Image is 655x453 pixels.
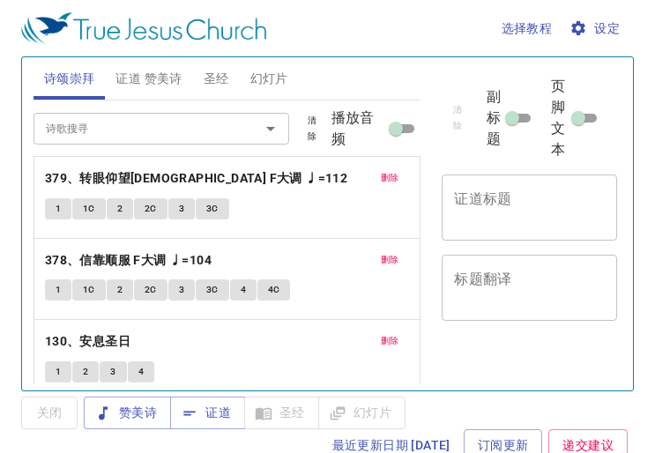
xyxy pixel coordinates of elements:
[258,116,283,141] button: Open
[56,282,61,298] span: 1
[45,279,71,301] button: 1
[331,108,385,150] span: 播放音频
[179,282,184,298] span: 3
[45,249,215,271] button: 378、信靠顺服 F大调 ♩=104
[168,279,195,301] button: 3
[44,68,95,90] span: 诗颂崇拜
[268,282,280,298] span: 4C
[381,252,399,268] span: 删除
[381,170,399,186] span: 删除
[115,68,182,90] span: 证道 赞美诗
[495,12,560,45] button: 选择教程
[45,249,212,271] b: 378、信靠顺服 F大调 ♩=104
[370,249,410,271] button: 删除
[134,279,167,301] button: 2C
[83,282,95,298] span: 1C
[566,12,627,45] button: 设定
[117,201,123,217] span: 2
[98,402,157,424] span: 赞美诗
[206,201,219,217] span: 3C
[56,201,61,217] span: 1
[128,361,154,382] button: 4
[502,18,553,40] span: 选择教程
[303,113,321,145] span: 清除
[257,279,291,301] button: 4C
[206,282,219,298] span: 3C
[170,397,245,429] button: 证道
[45,330,134,353] button: 130、安息圣日
[21,12,266,44] img: True Jesus Church
[45,198,71,219] button: 1
[196,198,229,219] button: 3C
[45,361,71,382] button: 1
[72,279,106,301] button: 1C
[230,279,257,301] button: 4
[487,86,501,150] span: 副标题
[241,282,246,298] span: 4
[72,198,106,219] button: 1C
[184,402,231,424] span: 证道
[370,330,410,352] button: 删除
[45,330,130,353] b: 130、安息圣日
[179,201,184,217] span: 3
[145,201,157,217] span: 2C
[45,167,347,189] b: 379、转眼仰望[DEMOGRAPHIC_DATA] F大调 ♩=112
[551,76,569,160] span: 页脚文本
[107,198,133,219] button: 2
[196,279,229,301] button: 3C
[110,364,115,380] span: 3
[83,201,95,217] span: 1C
[370,167,410,189] button: 删除
[72,361,99,382] button: 2
[83,364,88,380] span: 2
[250,68,288,90] span: 幻灯片
[204,68,229,90] span: 圣经
[107,279,133,301] button: 2
[168,198,195,219] button: 3
[56,364,61,380] span: 1
[381,333,399,349] span: 删除
[45,167,351,189] button: 379、转眼仰望[DEMOGRAPHIC_DATA] F大调 ♩=112
[293,110,331,147] button: 清除
[145,282,157,298] span: 2C
[138,364,144,380] span: 4
[117,282,123,298] span: 2
[134,198,167,219] button: 2C
[573,18,620,40] span: 设定
[84,397,171,429] button: 赞美诗
[100,361,126,382] button: 3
